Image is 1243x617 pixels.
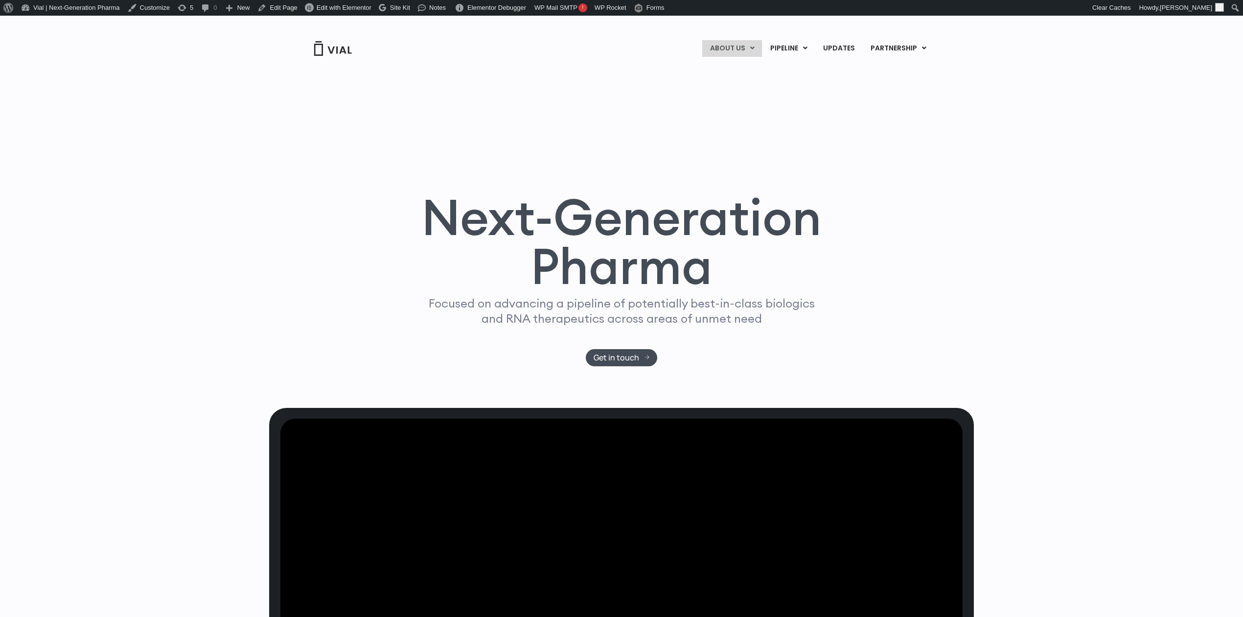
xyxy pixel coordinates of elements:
[594,354,639,361] span: Get in touch
[863,40,934,57] a: PARTNERSHIPMenu Toggle
[762,40,815,57] a: PIPELINEMenu Toggle
[390,4,410,11] span: Site Kit
[317,4,371,11] span: Edit with Elementor
[313,41,352,56] img: Vial Logo
[815,40,862,57] a: UPDATES
[578,3,587,12] span: !
[586,349,658,366] a: Get in touch
[1160,4,1212,11] span: [PERSON_NAME]
[702,40,762,57] a: ABOUT USMenu Toggle
[424,296,819,326] p: Focused on advancing a pipeline of potentially best-in-class biologics and RNA therapeutics acros...
[410,192,833,291] h1: Next-Generation Pharma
